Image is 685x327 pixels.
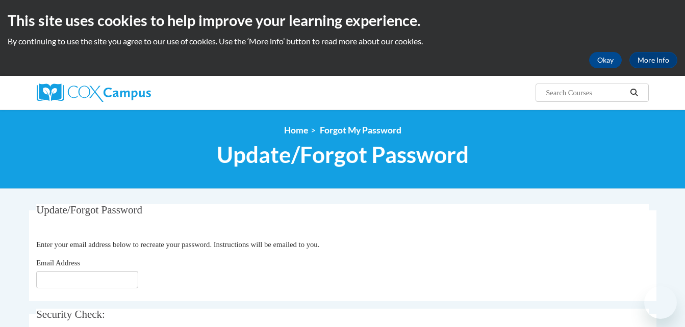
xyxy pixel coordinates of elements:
[545,87,626,99] input: Search Courses
[36,240,319,249] span: Enter your email address below to recreate your password. Instructions will be emailed to you.
[36,259,80,267] span: Email Address
[320,125,401,135] span: Forgot My Password
[37,84,151,102] img: Cox Campus
[36,308,105,320] span: Security Check:
[8,36,677,47] p: By continuing to use the site you agree to our use of cookies. Use the ‘More info’ button to read...
[217,141,469,168] span: Update/Forgot Password
[284,125,308,135] a: Home
[36,271,138,288] input: Email
[8,10,677,31] h2: This site uses cookies to help improve your learning experience.
[36,204,142,216] span: Update/Forgot Password
[589,52,622,68] button: Okay
[644,286,677,319] iframe: Button to launch messaging window
[629,52,677,68] a: More Info
[37,84,231,102] a: Cox Campus
[626,87,642,99] button: Search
